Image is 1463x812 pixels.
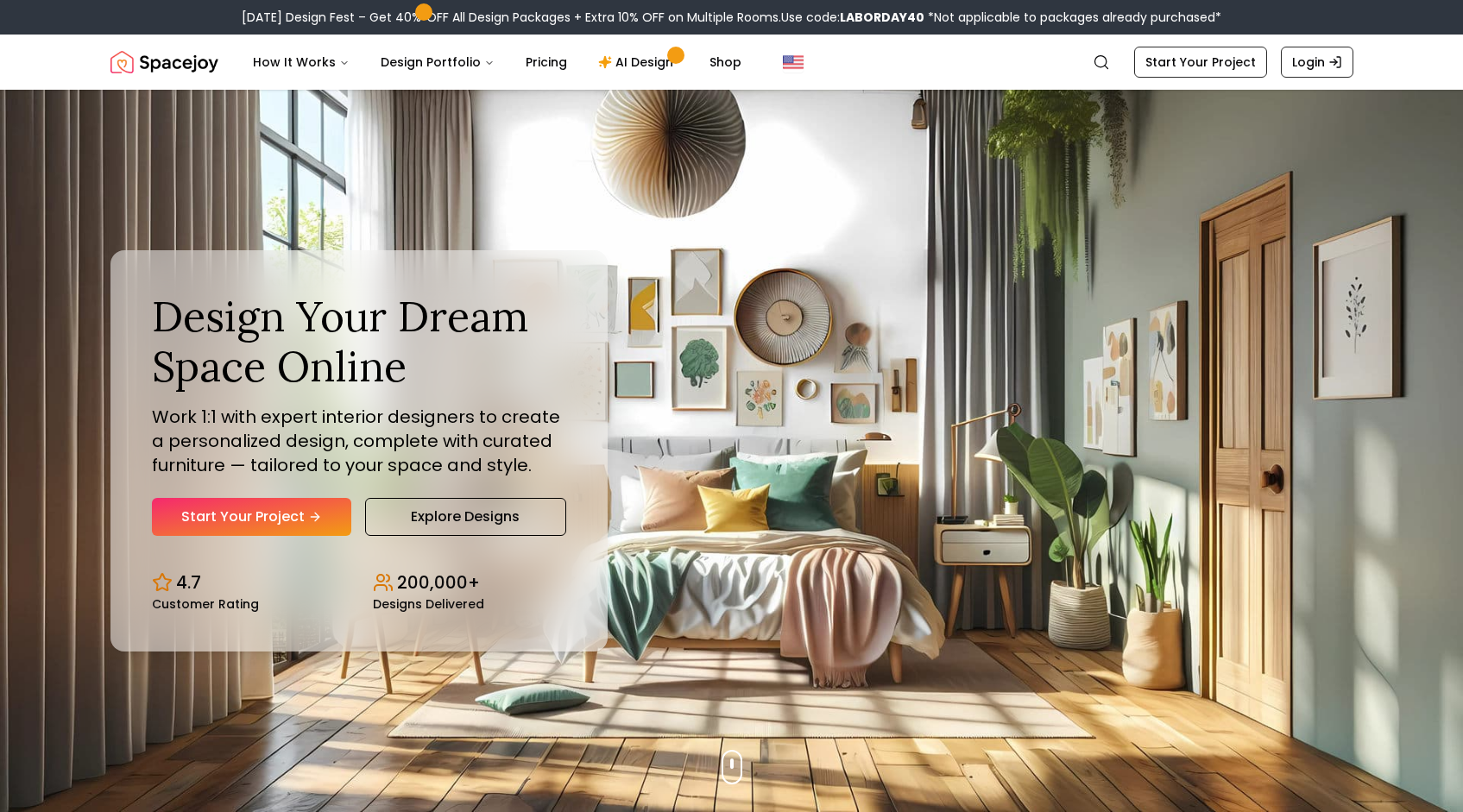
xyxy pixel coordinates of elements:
[242,9,1221,26] div: [DATE] Design Fest – Get 40% OFF All Design Packages + Extra 10% OFF on Multiple Rooms.
[152,405,566,477] p: Work 1:1 with expert interior designers to create a personalized design, complete with curated fu...
[239,45,755,79] nav: Main
[152,292,566,391] h1: Design Your Dream Space Online
[1281,47,1353,78] a: Login
[512,45,581,79] a: Pricing
[783,52,804,72] img: United States
[239,45,363,79] button: How It Works
[781,9,924,26] span: Use code:
[924,9,1221,26] span: *Not applicable to packages already purchased*
[584,45,692,79] a: AI Design
[373,598,484,610] small: Designs Delivered
[110,45,218,79] img: Spacejoy Logo
[176,570,201,595] p: 4.7
[152,557,566,610] div: Design stats
[110,45,218,79] a: Spacejoy
[110,35,1353,90] nav: Global
[365,498,566,536] a: Explore Designs
[152,498,351,536] a: Start Your Project
[152,598,259,610] small: Customer Rating
[1134,47,1267,78] a: Start Your Project
[367,45,508,79] button: Design Portfolio
[397,570,480,595] p: 200,000+
[840,9,924,26] b: LABORDAY40
[696,45,755,79] a: Shop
